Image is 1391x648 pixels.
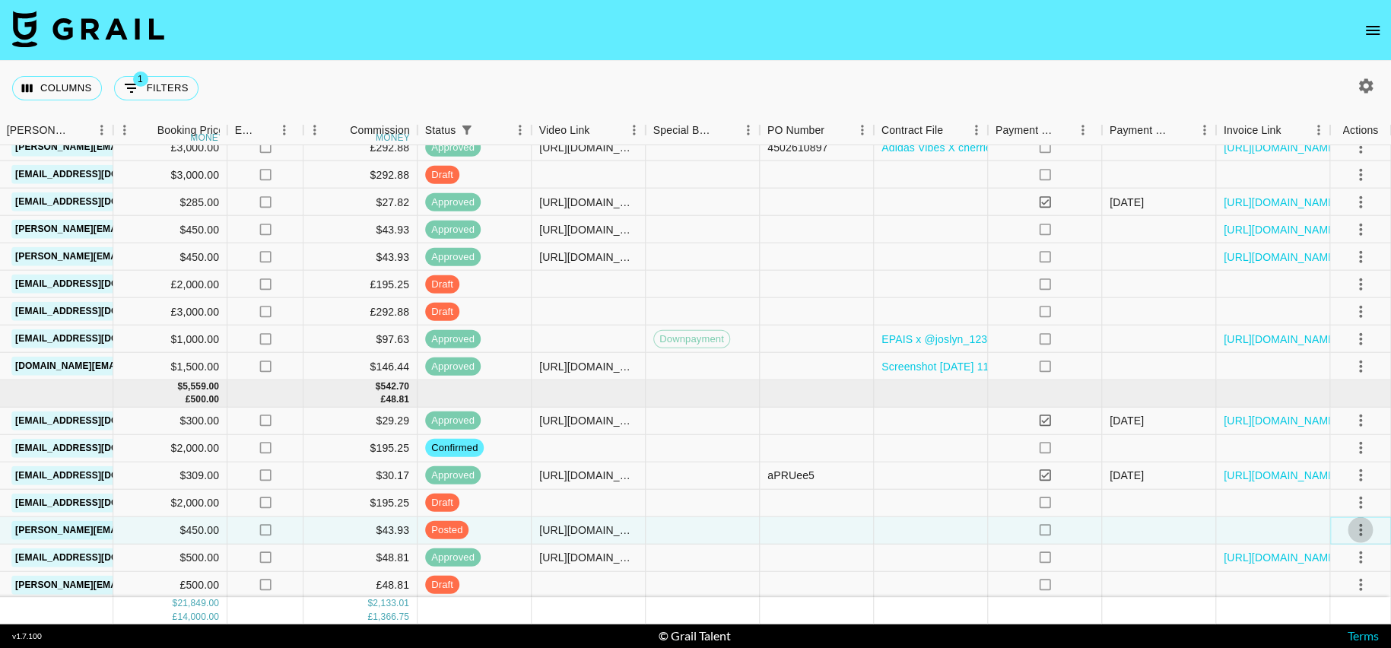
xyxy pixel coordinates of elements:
a: [EMAIL_ADDRESS][DOMAIN_NAME] [11,493,182,512]
a: [EMAIL_ADDRESS][DOMAIN_NAME] [11,165,182,184]
span: Downpayment [654,332,729,346]
div: 542.70 [380,380,409,393]
div: $500.00 [113,544,227,571]
a: EPAIS x @joslyn_12345678910_Paid Partnership Agreement (1).pdf [881,331,1212,346]
button: Show filters [114,76,198,100]
div: £500.00 [113,571,227,599]
div: $48.81 [303,544,418,571]
div: money [190,133,224,142]
span: approved [425,140,481,154]
div: Contract File [874,116,988,145]
a: [EMAIL_ADDRESS][DOMAIN_NAME] [11,411,182,430]
div: Expenses: Remove Commission? [235,116,256,145]
a: [EMAIL_ADDRESS][DOMAIN_NAME] [11,438,182,457]
a: [PERSON_NAME][EMAIL_ADDRESS][DOMAIN_NAME] [11,520,259,539]
a: [URL][DOMAIN_NAME] [1224,550,1339,565]
div: https://www.tiktok.com/@klovoxo/video/7540798555607354679?is_from_webapp=1&sender_device=pc&web_i... [539,221,637,237]
a: [PERSON_NAME][EMAIL_ADDRESS][PERSON_NAME][DOMAIN_NAME] [11,138,338,157]
div: PO Number [760,116,874,145]
a: [EMAIL_ADDRESS][DOMAIN_NAME] [11,275,182,294]
span: posted [425,523,468,537]
div: $2,000.00 [113,434,227,462]
button: Sort [589,119,611,141]
div: Status [418,116,532,145]
div: https://www.tiktok.com/@maduckss/video/7535134528151604536?is_from_webapp=1&sender_device=pc&web_... [539,194,637,209]
span: 1 [133,71,148,87]
div: https://www.tiktok.com/@cherriecherry_/video/7538850351185759510?is_from_webapp=1&sender_device=p... [539,139,637,154]
div: Invoice Link [1224,116,1281,145]
button: Sort [1055,119,1076,141]
div: 4502610897 [767,139,827,154]
button: Menu [113,119,136,141]
a: [URL][DOMAIN_NAME] [1224,468,1339,483]
div: £48.81 [303,571,418,599]
span: approved [425,195,481,209]
a: [EMAIL_ADDRESS][DOMAIN_NAME] [11,548,182,567]
button: select merge strategy [1348,134,1374,160]
div: 5,559.00 [183,380,219,393]
span: draft [425,304,459,319]
button: select merge strategy [1348,326,1374,351]
span: approved [425,413,481,427]
div: £ [367,610,373,623]
div: Actions [1330,116,1391,145]
div: Invoice Link [1216,116,1330,145]
div: Status [425,116,456,145]
div: £ [186,393,191,406]
span: approved [425,550,481,564]
div: £195.25 [303,271,418,298]
a: [URL][DOMAIN_NAME] [1224,249,1339,264]
a: [EMAIL_ADDRESS][DOMAIN_NAME] [11,302,182,321]
button: select merge strategy [1348,298,1374,324]
button: Menu [851,119,874,141]
div: $ [376,380,381,393]
button: select merge strategy [1348,517,1374,543]
div: 500.00 [190,393,219,406]
div: $43.93 [303,216,418,243]
button: select merge strategy [1348,189,1374,214]
img: Grail Talent [12,11,164,47]
button: Menu [1193,119,1216,141]
div: $ [172,597,177,610]
div: $1,000.00 [113,326,227,353]
span: approved [425,468,481,482]
div: Video Link [532,116,646,145]
button: Sort [136,119,157,141]
span: draft [425,577,459,592]
a: [EMAIL_ADDRESS][DOMAIN_NAME] [11,465,182,484]
div: Payment Sent [988,116,1102,145]
div: $146.44 [303,353,418,380]
div: money [376,133,410,142]
div: 1 active filter [456,119,477,141]
div: $ [177,380,183,393]
div: $2,000.00 [113,489,227,516]
div: Special Booking Type [653,116,716,145]
button: Menu [1072,119,1094,141]
button: Sort [943,119,964,141]
button: Menu [273,119,296,141]
button: Sort [1281,119,1302,141]
a: [URL][DOMAIN_NAME] [1224,194,1339,209]
div: [PERSON_NAME] [7,116,69,145]
div: $30.17 [303,462,418,489]
div: Payment Sent [996,116,1055,145]
button: select merge strategy [1348,243,1374,269]
div: $309.00 [113,462,227,489]
div: https://www.tiktok.com/@joslyn_12345678910/video/7548161372513750302?is_from_webapp=1&sender_devi... [539,413,637,428]
button: select merge strategy [1348,408,1374,434]
button: Menu [737,119,760,141]
div: $285.00 [113,189,227,216]
div: 06/08/2025 [1110,194,1144,209]
button: select merge strategy [1348,161,1374,187]
button: Menu [509,119,532,141]
button: select merge strategy [1348,216,1374,242]
div: Commission [350,116,410,145]
div: $195.25 [303,489,418,516]
div: £2,000.00 [113,271,227,298]
button: Sort [256,119,278,141]
a: Adidas Vibes X cherriecherry Contract SIGNED.pdf [881,139,1129,154]
div: $300.00 [113,407,227,434]
span: draft [425,277,459,291]
button: select merge strategy [1348,435,1374,461]
div: $195.25 [303,434,418,462]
